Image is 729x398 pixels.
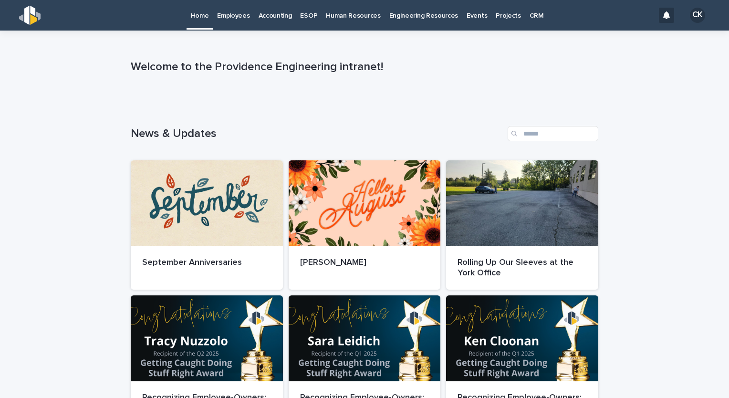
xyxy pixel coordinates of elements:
[446,160,598,290] a: Rolling Up Our Sleeves at the York Office
[131,127,504,141] h1: News & Updates
[458,258,587,278] p: Rolling Up Our Sleeves at the York Office
[131,160,283,290] a: September Anniversaries
[142,258,271,268] p: September Anniversaries
[131,60,594,74] p: Welcome to the Providence Engineering intranet!
[690,8,705,23] div: CK
[300,258,429,268] p: [PERSON_NAME]
[19,6,41,25] img: s5b5MGTdWwFoU4EDV7nw
[289,160,441,290] a: [PERSON_NAME]
[508,126,598,141] input: Search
